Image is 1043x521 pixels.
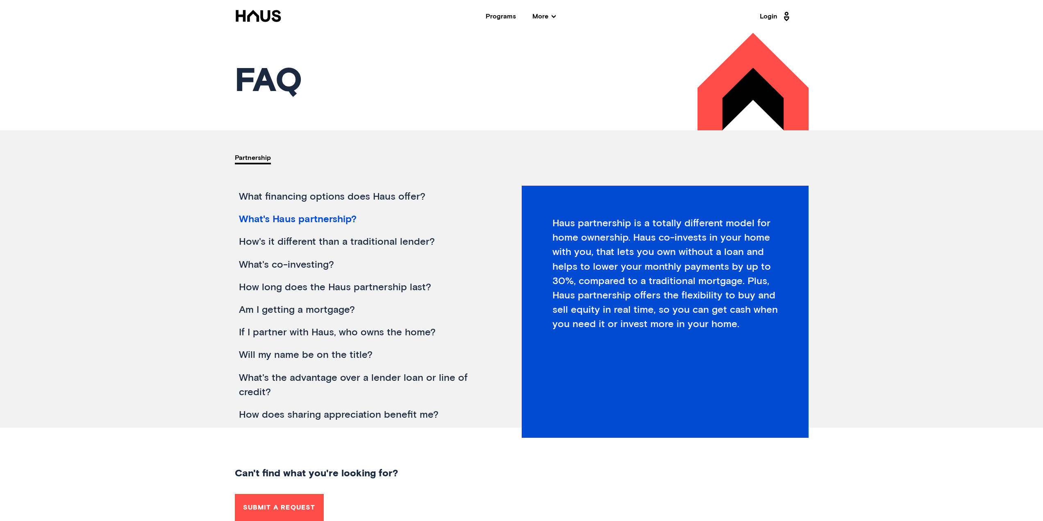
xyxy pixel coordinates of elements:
[235,321,493,344] div: If I partner with Haus, who owns the home?
[235,186,493,208] div: What financing options does Haus offer?
[235,469,809,478] h3: Can't find what you're looking for?
[532,13,556,20] span: More
[235,254,493,276] div: What's co-investing?
[235,344,493,366] div: Will my name be on the title?
[235,404,493,426] div: How does sharing appreciation benefit me?
[522,186,809,438] div: Haus partnership is a totally different model for home ownership. Haus co-invests in your home wi...
[235,494,324,521] button: Submit a request
[235,426,493,449] div: How do I qualify?
[235,231,493,253] div: How's it different than a traditional lender?
[235,367,493,404] div: What's the advantage over a lender loan or line of credit?
[235,299,493,321] div: Am I getting a mortgage?
[760,10,792,23] a: Login
[486,13,516,20] a: Programs
[235,65,522,98] h1: Faq
[235,501,324,512] a: Submit a request
[698,33,809,130] img: 39r6RQ6.png
[235,276,493,299] div: How long does the Haus partnership last?
[235,208,493,231] div: What's Haus partnership?
[235,151,271,165] div: partnership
